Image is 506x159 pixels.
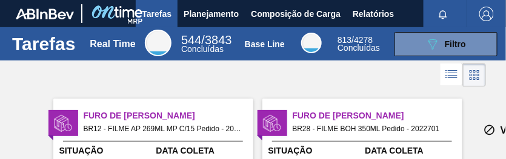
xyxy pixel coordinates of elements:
button: Filtro [394,32,498,56]
span: Filtro [445,39,466,49]
span: 544 [181,33,201,47]
span: Situação [59,144,153,157]
div: Real Time [181,35,231,53]
h1: Tarefas [12,37,76,51]
img: status [54,114,72,132]
button: Notificações [424,5,462,22]
img: TNhmsLtSVTkK8tSr43FrP2fwEKptu5GPRR3wAAAABJRU5ErkJggg== [16,8,74,19]
span: Data Coleta [156,144,250,157]
div: Real Time [145,30,171,56]
span: BR12 - FILME AP 269ML MP C/15 Pedido - 2022633 [84,122,244,135]
img: Logout [479,7,494,21]
span: 813 [338,35,351,45]
span: Situação [268,144,362,157]
div: Real Time [90,39,135,50]
div: Base Line [338,36,380,52]
span: / 3843 [181,33,231,47]
img: status [263,114,281,132]
div: Base Line [301,33,322,53]
span: Furo de Coleta [293,109,462,122]
div: Visão em Lista [441,63,463,86]
span: Concluídas [181,44,224,54]
span: Relatórios [353,7,394,21]
div: Visão em Cards [463,63,486,86]
span: Tarefas [142,7,171,21]
span: Data Coleta [365,144,459,157]
span: Furo de Coleta [84,109,253,122]
span: / 4278 [338,35,373,45]
div: Base Line [245,39,285,49]
span: Concluídas [338,43,380,53]
span: Composição de Carga [251,7,341,21]
span: BR28 - FILME BOH 350ML Pedido - 2022701 [293,122,453,135]
span: Planejamento [184,7,239,21]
